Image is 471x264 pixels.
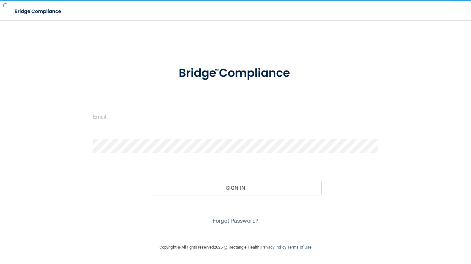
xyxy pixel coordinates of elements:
img: bridge_compliance_login_screen.278c3ca4.svg [166,58,304,89]
a: Terms of Use [287,245,311,250]
button: Sign In [150,181,321,195]
div: Copyright © All rights reserved 2025 @ Rectangle Health | | [121,237,350,257]
input: Email [93,110,378,124]
img: bridge_compliance_login_screen.278c3ca4.svg [9,5,67,18]
a: Privacy Policy [261,245,286,250]
a: Forgot Password? [213,217,258,224]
